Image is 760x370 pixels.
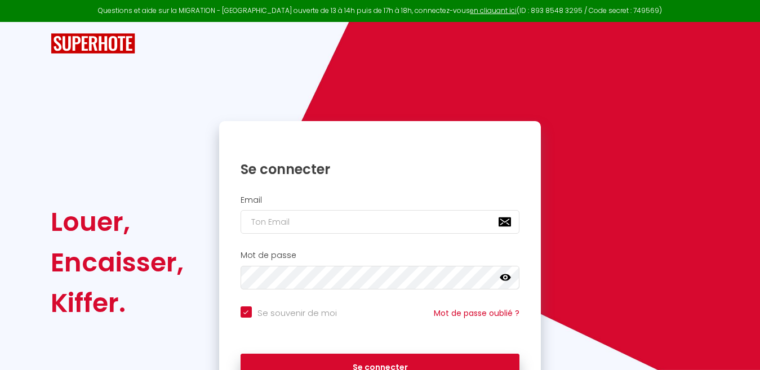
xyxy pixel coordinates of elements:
[51,283,184,323] div: Kiffer.
[470,6,517,15] a: en cliquant ici
[51,202,184,242] div: Louer,
[434,307,519,319] a: Mot de passe oublié ?
[51,33,135,54] img: SuperHote logo
[241,161,520,178] h1: Se connecter
[241,210,520,234] input: Ton Email
[241,195,520,205] h2: Email
[51,242,184,283] div: Encaisser,
[241,251,520,260] h2: Mot de passe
